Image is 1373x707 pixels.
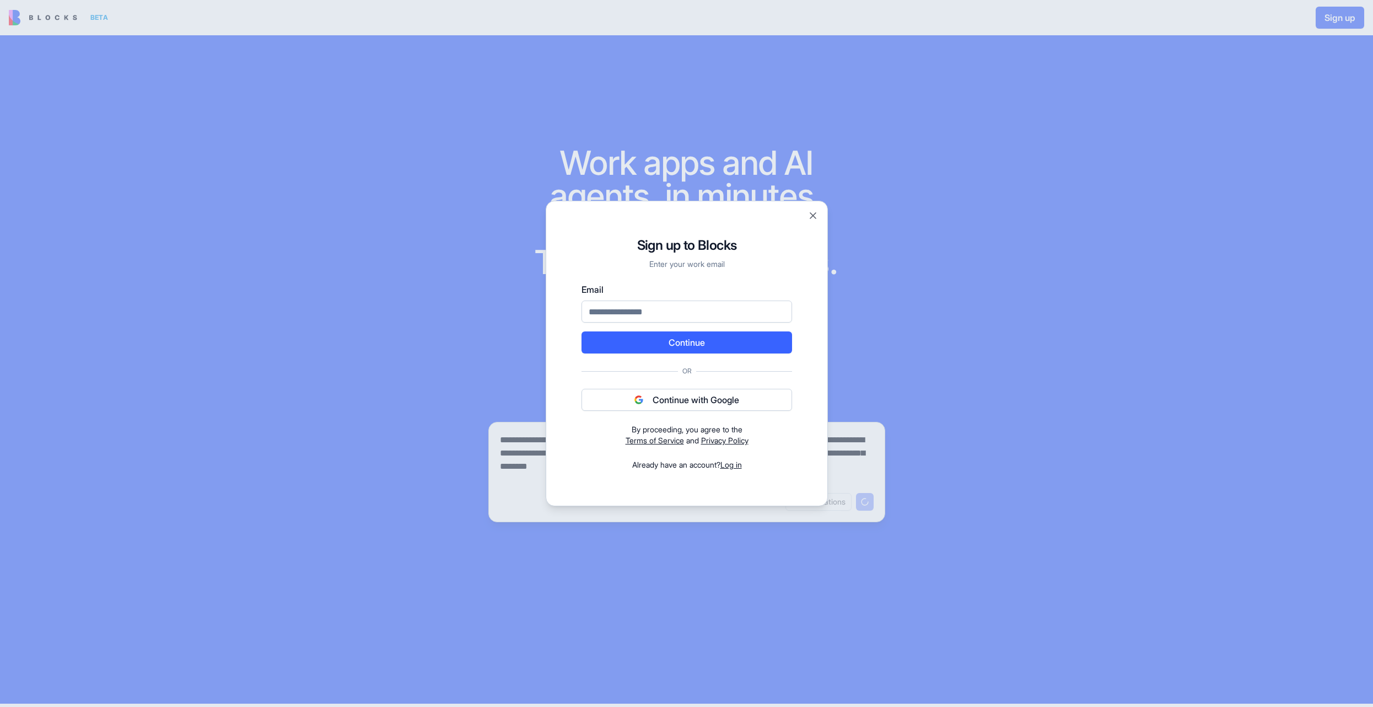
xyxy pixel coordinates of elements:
a: Terms of Service [625,436,683,445]
div: Already have an account? [581,459,792,470]
button: Continue [581,331,792,353]
img: google logo [634,395,643,404]
h1: Sign up to Blocks [581,237,792,254]
a: Log in [720,460,741,469]
a: Privacy Policy [701,436,748,445]
button: Close [807,210,819,221]
p: Enter your work email [581,259,792,270]
label: Email [581,283,792,296]
div: and [581,424,792,446]
span: Or [677,367,696,376]
div: By proceeding, you agree to the [581,424,792,435]
button: Continue with Google [581,389,792,411]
